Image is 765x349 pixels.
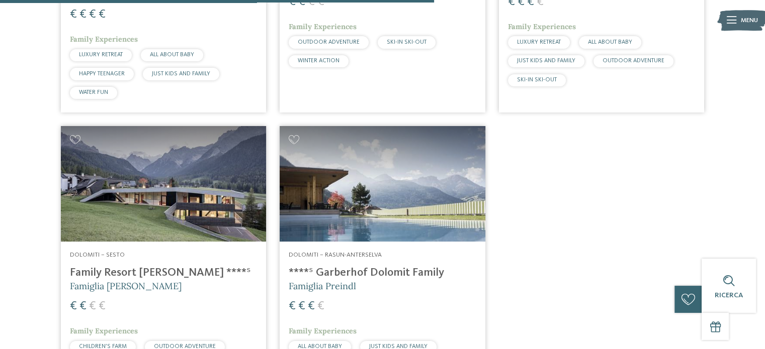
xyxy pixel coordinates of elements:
[517,77,557,83] span: SKI-IN SKI-OUT
[150,52,194,58] span: ALL ABOUT BABY
[79,89,108,95] span: WATER FUN
[70,35,138,44] span: Family Experiences
[70,9,77,21] span: €
[89,300,96,312] span: €
[308,300,315,312] span: €
[588,39,632,45] span: ALL ABOUT BABY
[289,22,357,31] span: Family Experiences
[289,280,356,292] span: Famiglia Preindl
[89,9,96,21] span: €
[152,71,210,77] span: JUST KIDS AND FAMILY
[70,300,77,312] span: €
[289,266,476,280] h4: ****ˢ Garberhof Dolomit Family
[79,71,125,77] span: HAPPY TEENAGER
[70,326,138,335] span: Family Experiences
[280,126,485,242] img: Cercate un hotel per famiglie? Qui troverete solo i migliori!
[603,58,664,64] span: OUTDOOR ADVENTURE
[79,52,123,58] span: LUXURY RETREAT
[61,126,266,242] img: Family Resort Rainer ****ˢ
[298,300,305,312] span: €
[298,39,360,45] span: OUTDOOR ADVENTURE
[79,9,87,21] span: €
[79,300,87,312] span: €
[715,292,743,299] span: Ricerca
[517,58,575,64] span: JUST KIDS AND FAMILY
[289,252,382,258] span: Dolomiti – Rasun-Anterselva
[317,300,324,312] span: €
[70,266,257,280] h4: Family Resort [PERSON_NAME] ****ˢ
[508,22,576,31] span: Family Experiences
[70,252,125,258] span: Dolomiti – Sesto
[70,280,182,292] span: Famiglia [PERSON_NAME]
[99,9,106,21] span: €
[298,58,339,64] span: WINTER ACTION
[99,300,106,312] span: €
[289,300,296,312] span: €
[517,39,561,45] span: LUXURY RETREAT
[387,39,427,45] span: SKI-IN SKI-OUT
[289,326,357,335] span: Family Experiences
